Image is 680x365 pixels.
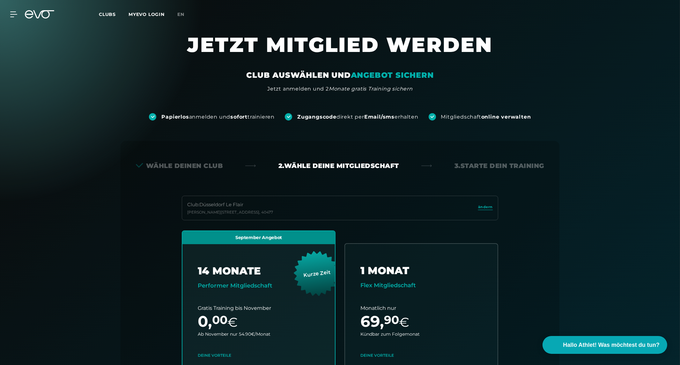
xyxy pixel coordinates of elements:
strong: online verwalten [481,114,531,120]
a: Clubs [99,11,129,17]
div: CLUB AUSWÄHLEN UND [246,70,433,80]
em: ANGEBOT SICHERN [351,70,434,80]
a: ändern [478,204,493,212]
div: direkt per erhalten [297,113,418,120]
div: Jetzt anmelden und 2 [267,85,413,93]
a: MYEVO LOGIN [129,11,165,17]
a: en [177,11,192,18]
button: Hallo Athlet! Was möchtest du tun? [543,336,667,354]
div: 2. Wähle deine Mitgliedschaft [278,161,399,170]
span: en [177,11,184,17]
span: ändern [478,204,493,210]
span: Hallo Athlet! Was möchtest du tun? [563,341,660,349]
span: Clubs [99,11,116,17]
div: [PERSON_NAME][STREET_ADDRESS] , 40477 [187,210,273,215]
div: Mitgliedschaft [441,113,531,120]
h1: JETZT MITGLIED WERDEN [149,32,531,70]
div: anmelden und trainieren [161,113,275,120]
strong: Papierlos [161,114,189,120]
div: Club : Düsseldorf Le Flair [187,201,273,208]
strong: sofort [230,114,248,120]
div: Wähle deinen Club [136,161,223,170]
div: 3. Starte dein Training [455,161,544,170]
em: Monate gratis Training sichern [329,86,413,92]
strong: Email/sms [364,114,395,120]
strong: Zugangscode [297,114,336,120]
